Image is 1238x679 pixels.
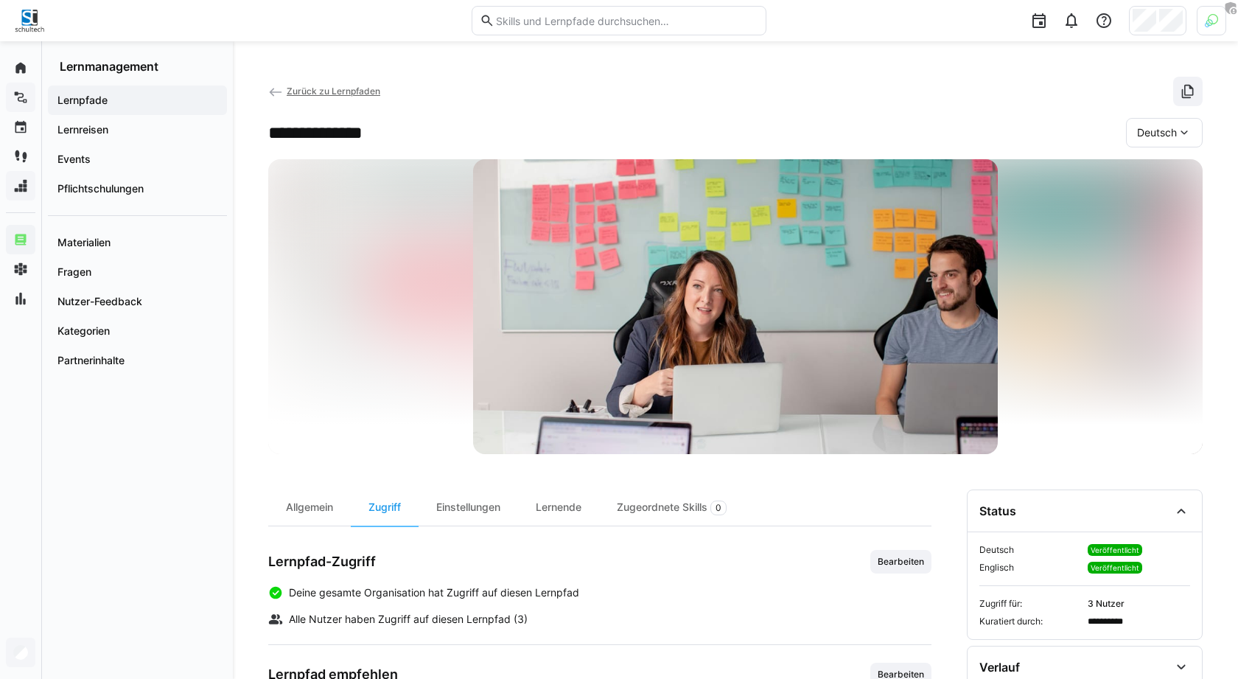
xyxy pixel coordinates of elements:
span: Bearbeiten [876,556,926,568]
div: Status [979,504,1016,518]
span: Deutsch [979,544,1082,556]
span: Deutsch [1137,125,1177,140]
input: Skills und Lernpfade durchsuchen… [494,14,758,27]
div: Lernende [518,490,599,526]
div: Zugeordnete Skills [599,490,744,526]
span: Kuratiert durch: [979,616,1082,627]
span: Veröffentlicht [1091,563,1139,572]
span: Veröffentlicht [1091,546,1139,554]
span: 3 Nutzer [1088,598,1190,610]
span: Deine gesamte Organisation hat Zugriff auf diesen Lernpfad [289,585,579,600]
div: Verlauf [979,660,1020,675]
div: Einstellungen [419,490,518,526]
span: 0 [716,502,721,514]
a: Zurück zu Lernpfaden [268,86,380,97]
button: Bearbeiten [870,550,931,574]
span: Alle Nutzer haben Zugriff auf diesen Lernpfad (3) [289,612,528,627]
div: Allgemein [268,490,351,526]
span: Englisch [979,562,1082,574]
h3: Lernpfad-Zugriff [268,554,376,570]
span: Zurück zu Lernpfaden [287,86,380,97]
span: Zugriff für: [979,598,1082,610]
div: Zugriff [351,490,419,526]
